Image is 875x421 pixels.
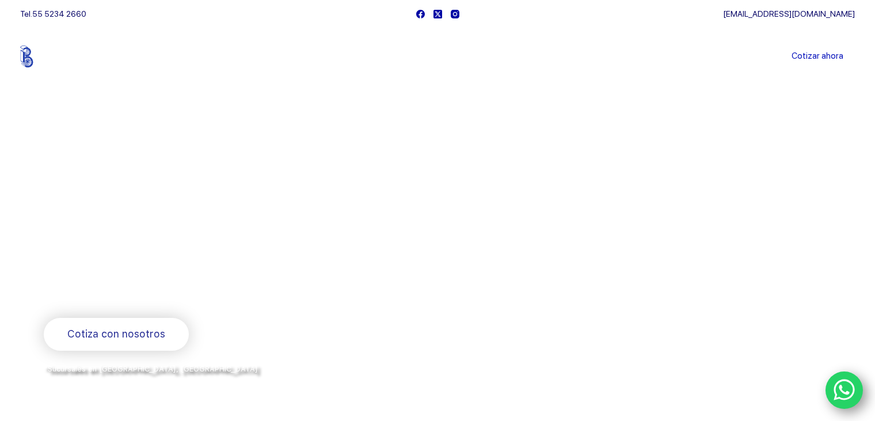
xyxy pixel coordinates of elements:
a: Instagram [451,10,459,18]
a: [EMAIL_ADDRESS][DOMAIN_NAME] [723,9,855,18]
a: X (Twitter) [433,10,442,18]
a: Cotiza con nosotros [44,318,189,351]
a: 55 5234 2660 [32,9,86,18]
a: Cotizar ahora [780,45,855,68]
span: Somos los doctores de la industria [44,196,423,276]
span: Tel. [20,9,86,18]
span: Rodamientos y refacciones industriales [44,288,271,302]
a: WhatsApp [825,371,863,409]
span: y envíos a todo [GEOGRAPHIC_DATA] por la paquetería de su preferencia [44,377,322,386]
img: Balerytodo [20,45,92,67]
nav: Menu Principal [302,28,573,85]
span: Bienvenido a Balerytodo® [44,172,191,186]
span: *Sucursales en [GEOGRAPHIC_DATA], [GEOGRAPHIC_DATA] [44,365,258,373]
a: Facebook [416,10,425,18]
span: Cotiza con nosotros [67,326,165,343]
